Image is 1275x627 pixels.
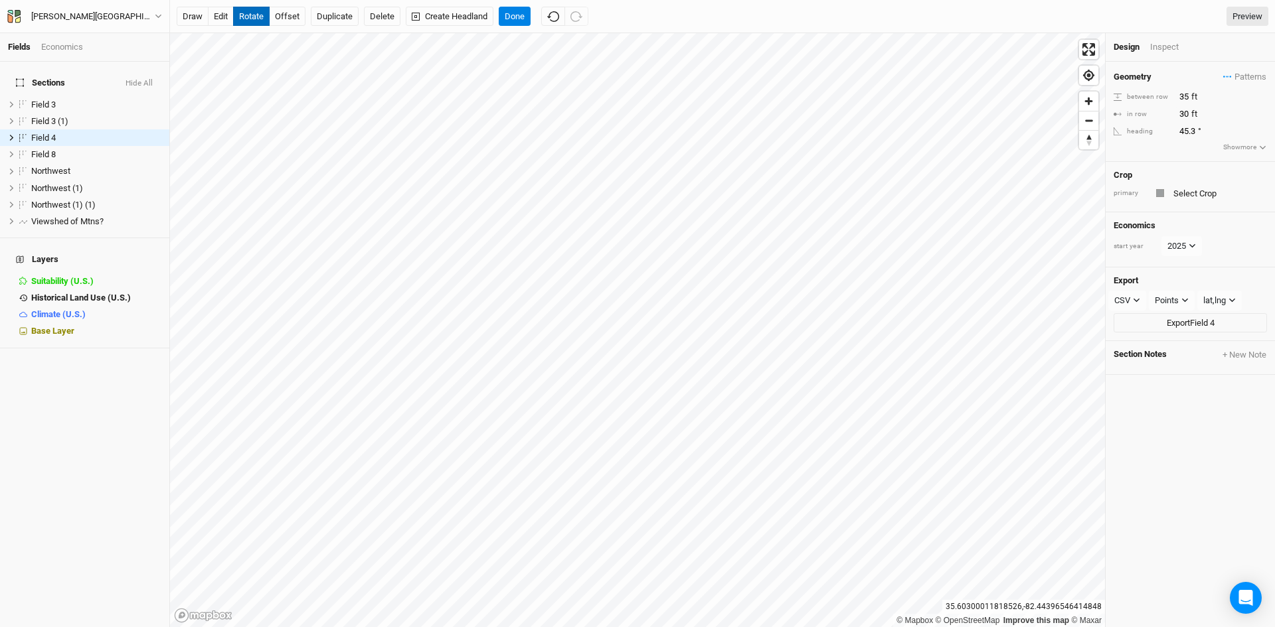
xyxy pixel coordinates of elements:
[31,216,161,227] div: Viewshed of Mtns?
[1114,294,1130,307] div: CSV
[208,7,234,27] button: edit
[31,116,68,126] span: Field 3 (1)
[564,7,588,27] button: Redo (^Z)
[170,33,1105,627] canvas: Map
[31,133,161,143] div: Field 4
[233,7,270,27] button: rotate
[1114,349,1167,361] span: Section Notes
[31,200,161,210] div: Northwest (1) (1)
[1108,291,1146,311] button: CSV
[31,309,161,320] div: Climate (U.S.)
[1079,66,1098,85] button: Find my location
[7,9,163,24] button: [PERSON_NAME][GEOGRAPHIC_DATA]
[31,293,131,303] span: Historical Land Use (U.S.)
[31,293,161,303] div: Historical Land Use (U.S.)
[1114,92,1172,102] div: between row
[31,276,161,287] div: Suitability (U.S.)
[1114,242,1160,251] div: start year
[1149,291,1195,311] button: Points
[31,183,161,194] div: Northwest (1)
[1079,40,1098,59] button: Enter fullscreen
[1227,7,1268,27] a: Preview
[1223,70,1267,84] button: Patterns
[406,7,493,27] button: Create Headland
[177,7,209,27] button: draw
[31,166,70,176] span: Northwest
[364,7,400,27] button: Delete
[31,166,161,176] div: Northwest
[1003,616,1069,625] a: Improve this map
[125,79,153,88] button: Hide All
[31,326,74,336] span: Base Layer
[942,600,1105,614] div: 35.60300011818526 , -82.44396546414848
[31,133,56,143] span: Field 4
[8,246,161,273] h4: Layers
[31,100,56,109] span: Field 3
[1161,236,1202,256] button: 2025
[1203,294,1226,307] div: lat,lng
[1230,582,1262,614] div: Open Intercom Messenger
[1114,41,1140,53] div: Design
[1155,294,1179,307] div: Points
[174,608,232,623] a: Mapbox logo
[1114,170,1132,180] h4: Crop
[1114,127,1172,137] div: heading
[31,200,96,210] span: Northwest (1) (1)
[8,42,31,52] a: Fields
[1114,275,1267,286] h4: Export
[896,616,933,625] a: Mapbox
[1071,616,1102,625] a: Maxar
[31,149,161,160] div: Field 8
[1079,111,1098,130] span: Zoom out
[31,116,161,127] div: Field 3 (1)
[31,100,161,110] div: Field 3
[1114,220,1267,231] h4: Economics
[936,616,1000,625] a: OpenStreetMap
[1079,92,1098,111] button: Zoom in
[1150,41,1197,53] div: Inspect
[1223,141,1267,153] button: Showmore
[1169,185,1267,201] input: Select Crop
[1197,291,1242,311] button: lat,lng
[31,10,155,23] div: Warren Wilson College
[16,78,65,88] span: Sections
[1114,313,1267,333] button: ExportField 4
[1079,130,1098,149] button: Reset bearing to north
[1114,72,1151,82] h4: Geometry
[1223,70,1266,84] span: Patterns
[1114,188,1147,198] div: primary
[1079,131,1098,149] span: Reset bearing to north
[499,7,531,27] button: Done
[1079,111,1098,130] button: Zoom out
[41,41,83,53] div: Economics
[269,7,305,27] button: offset
[31,183,83,193] span: Northwest (1)
[31,309,86,319] span: Climate (U.S.)
[541,7,565,27] button: Undo (^z)
[31,149,56,159] span: Field 8
[31,326,161,336] div: Base Layer
[31,216,104,226] span: Viewshed of Mtns?
[31,10,155,23] div: [PERSON_NAME][GEOGRAPHIC_DATA]
[31,276,94,286] span: Suitability (U.S.)
[1222,349,1267,361] button: + New Note
[1114,109,1172,119] div: in row
[311,7,359,27] button: Duplicate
